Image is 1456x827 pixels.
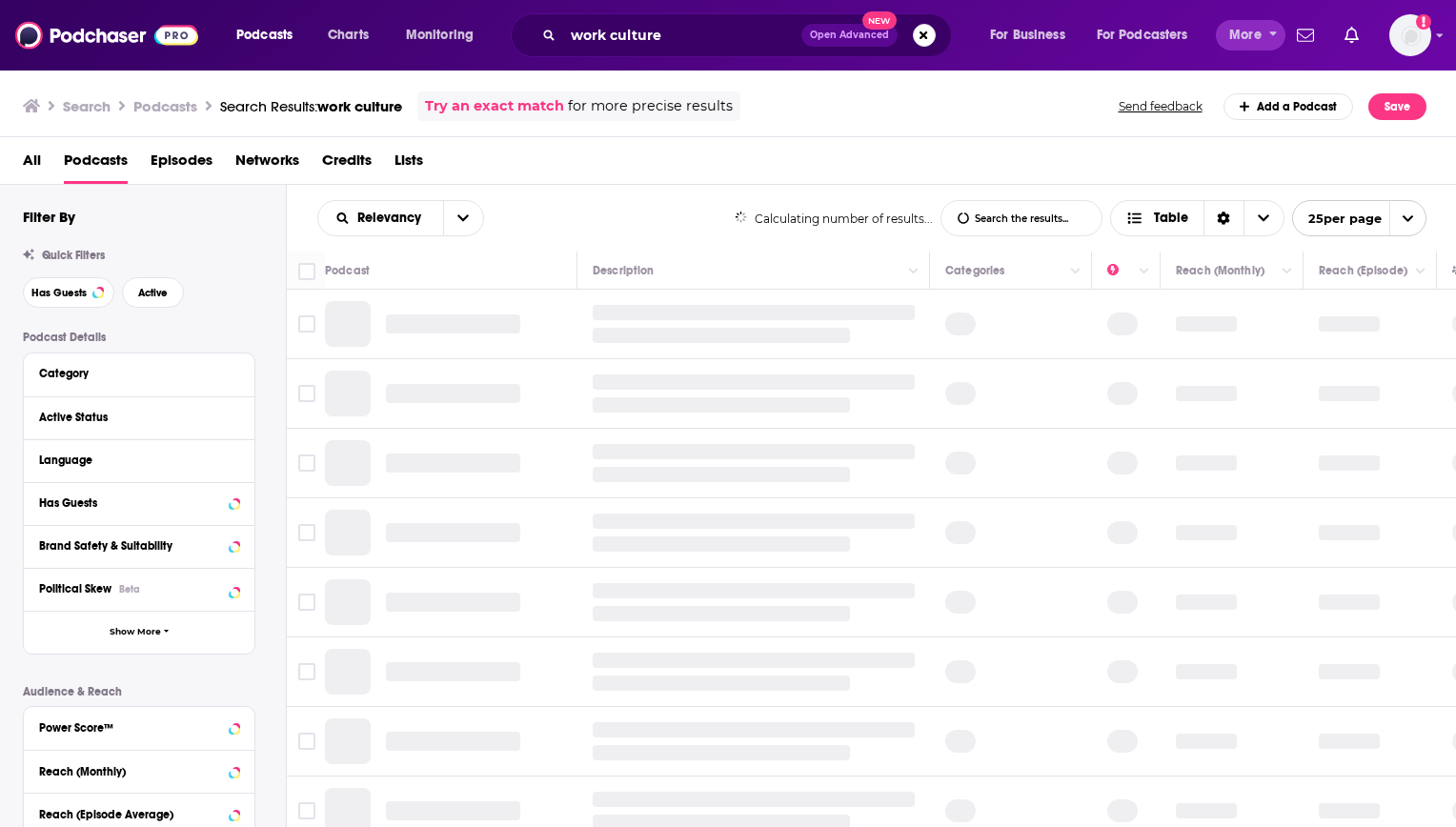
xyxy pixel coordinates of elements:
svg: Add a profile image [1416,14,1431,30]
div: Reach (Episode) [1319,259,1407,282]
div: Beta [119,583,140,595]
span: Toggle select row [298,385,315,402]
span: Open Advanced [810,30,889,40]
span: Toggle select row [298,802,315,819]
h3: Search [63,97,111,115]
a: Try an exact match [425,95,564,117]
span: Monitoring [406,22,474,49]
button: open menu [393,20,498,50]
span: Toggle select row [298,454,315,472]
div: Search Results: [220,97,402,115]
span: For Podcasters [1097,22,1188,49]
span: Toggle select row [298,733,315,750]
img: User Profile [1389,14,1431,56]
a: Charts [315,20,380,50]
span: More [1229,22,1262,49]
span: Show More [110,627,161,637]
span: 25 per page [1293,204,1382,233]
div: Calculating number of results... [735,212,934,226]
span: Charts [328,22,369,49]
input: Search podcasts, credits, & more... [563,20,801,50]
button: Has Guests [23,277,114,308]
a: Networks [235,145,299,184]
button: Power Score™ [39,715,239,738]
button: Reach (Monthly) [39,758,239,782]
span: Relevancy [357,212,428,225]
button: Show profile menu [1389,14,1431,56]
button: Has Guests [39,491,239,514]
h3: Podcasts [133,97,197,115]
div: Brand Safety & Suitability [39,539,223,553]
div: Active Status [39,411,227,424]
button: Column Actions [1064,260,1087,283]
a: Podcasts [64,145,128,184]
button: open menu [1292,200,1426,236]
div: Sort Direction [1203,201,1244,235]
div: Categories [945,259,1004,282]
div: Power Score [1107,259,1134,282]
p: Audience & Reach [23,685,255,698]
span: Political Skew [39,582,111,595]
button: Column Actions [1409,260,1432,283]
span: Toggle select row [298,315,315,333]
button: Political SkewBeta [39,576,239,600]
button: Open AdvancedNew [801,24,898,47]
span: New [862,11,897,30]
button: open menu [977,20,1089,50]
button: Column Actions [902,260,925,283]
a: Episodes [151,145,212,184]
div: Reach (Episode Average) [39,808,223,821]
p: Podcast Details [23,331,255,344]
span: Has Guests [31,288,87,298]
button: Choose View [1110,200,1284,236]
button: Send feedback [1113,98,1208,114]
span: Lists [394,145,423,184]
button: open menu [223,20,317,50]
div: Has Guests [39,496,223,510]
span: Quick Filters [42,249,105,262]
div: Description [593,259,654,282]
div: Reach (Monthly) [1176,259,1264,282]
a: Add a Podcast [1223,93,1354,120]
button: Active Status [39,405,239,429]
div: Power Score™ [39,721,223,735]
img: Podchaser - Follow, Share and Rate Podcasts [15,17,198,53]
a: Credits [322,145,372,184]
span: Logged in as WE_Broadcast [1389,14,1431,56]
a: All [23,145,41,184]
button: open menu [443,201,483,235]
span: Podcasts [236,22,293,49]
button: Save [1368,93,1426,120]
span: Table [1154,212,1188,225]
div: Category [39,367,227,380]
span: For Business [990,22,1065,49]
button: open menu [1084,20,1216,50]
button: Reach (Episode Average) [39,801,239,825]
a: Show notifications dropdown [1337,19,1366,51]
div: Language [39,454,227,467]
button: open menu [1216,20,1285,50]
button: Active [122,277,184,308]
button: Column Actions [1133,260,1156,283]
span: Active [138,288,168,298]
span: Toggle select row [298,663,315,680]
div: Reach (Monthly) [39,765,223,778]
button: Brand Safety & Suitability [39,534,239,557]
h2: Filter By [23,208,75,226]
a: Show notifications dropdown [1289,19,1322,51]
span: Toggle select row [298,524,315,541]
button: Column Actions [1276,260,1299,283]
h2: Choose List sort [317,200,484,236]
a: Search Results:work culture [220,97,402,115]
span: Toggle select row [298,594,315,611]
div: Search podcasts, credits, & more... [529,13,970,57]
button: Category [39,361,239,385]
